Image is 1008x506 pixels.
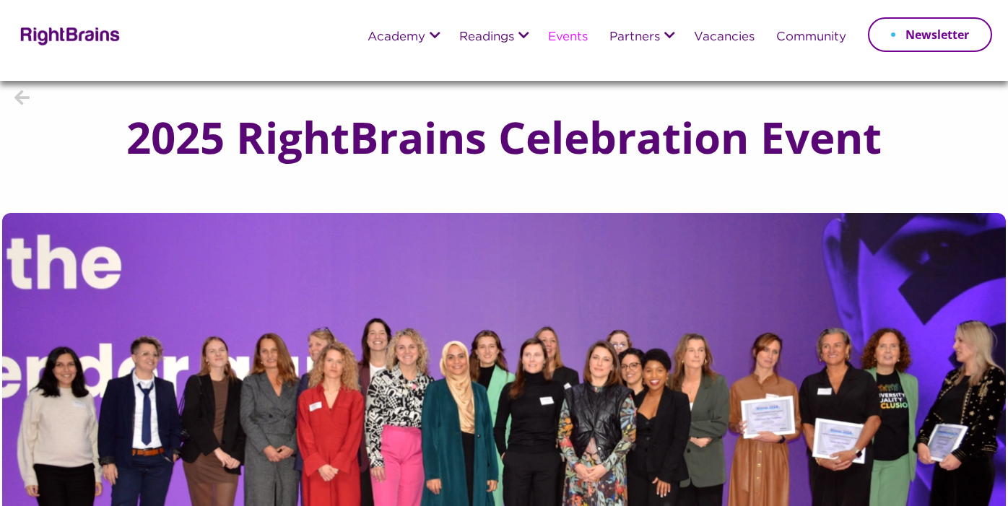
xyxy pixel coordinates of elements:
[97,113,911,161] h1: 2025 RightBrains Celebration Event
[459,31,514,44] a: Readings
[694,31,755,44] a: Vacancies
[548,31,588,44] a: Events
[868,17,992,52] a: Newsletter
[776,31,846,44] a: Community
[609,31,660,44] a: Partners
[16,25,121,45] img: Rightbrains
[368,31,425,44] a: Academy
